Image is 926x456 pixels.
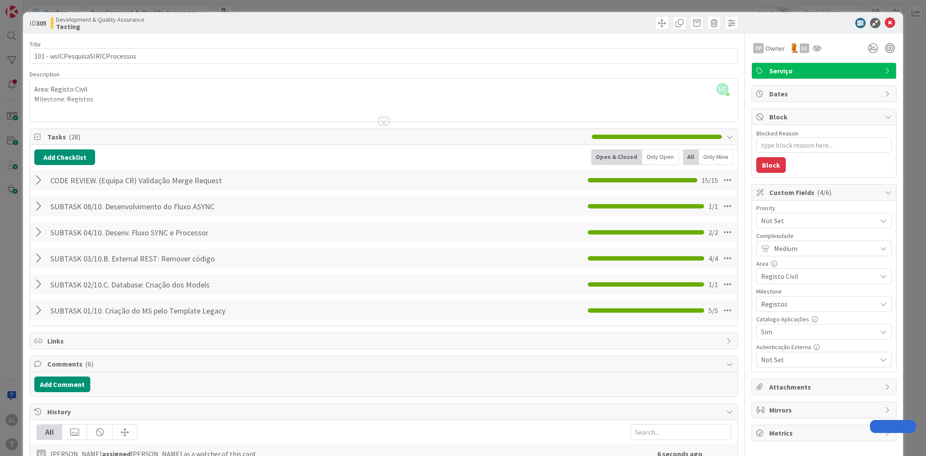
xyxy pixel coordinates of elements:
span: Attachments [769,382,880,392]
span: ID [30,18,46,28]
b: 305 [36,19,46,27]
div: Open & Closed [591,149,642,165]
span: Not Set [761,215,872,227]
span: Comments [47,359,722,369]
span: Registo Civil [761,270,872,282]
input: Add Checklist... [47,277,243,292]
button: Add Comment [34,377,90,392]
div: Catalogo Aplicações [756,316,892,322]
label: Title [30,40,41,48]
input: Add Checklist... [47,251,243,266]
div: Priority [756,205,892,211]
span: Tasks [47,132,587,142]
span: 1 / 1 [709,279,718,290]
input: Add Checklist... [47,198,243,214]
span: 2 / 2 [709,227,718,238]
span: Development & Quality Assurance [56,16,145,23]
span: 4 / 4 [709,253,718,264]
div: All [37,425,62,439]
input: Search... [630,424,731,440]
div: Area [756,261,892,267]
span: 15 / 15 [702,175,718,185]
div: Complexidade [756,233,892,239]
span: Custom Fields [769,187,880,198]
span: ( 28 ) [69,132,80,141]
div: Only Mine [699,149,733,165]
span: LC [716,83,728,95]
input: Add Checklist... [47,225,243,240]
input: Add Checklist... [47,303,243,318]
span: Serviço [769,66,880,76]
div: Milestone [756,288,892,294]
span: 5 / 5 [709,305,718,316]
p: Milestone: Registos [34,94,733,104]
button: Add Checklist [34,149,95,165]
button: Block [756,157,786,173]
div: LC [800,43,809,53]
input: type card name here... [30,48,738,64]
span: Description [30,70,59,78]
span: ( 6 ) [85,360,93,368]
b: Testing [56,23,145,30]
img: RL [789,43,799,53]
span: 1 / 1 [709,201,718,211]
span: ( 4/6 ) [817,188,831,197]
span: Links [47,336,722,346]
label: Blocked Reason [756,129,798,137]
div: Autenticação Externa [756,344,892,350]
span: Block [769,112,880,122]
div: CP [753,43,764,53]
span: History [47,406,722,417]
span: Owner [765,43,785,53]
span: Mirrors [769,405,880,415]
input: Add Checklist... [47,172,243,188]
div: All [683,149,699,165]
span: Not Set [761,354,872,366]
div: Only Open [642,149,679,165]
span: Medium [774,242,872,254]
span: Registos [761,298,872,310]
span: Metrics [769,428,880,438]
span: Sim [761,326,872,338]
span: Dates [769,89,880,99]
p: Area: Registo Civil [34,84,733,94]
